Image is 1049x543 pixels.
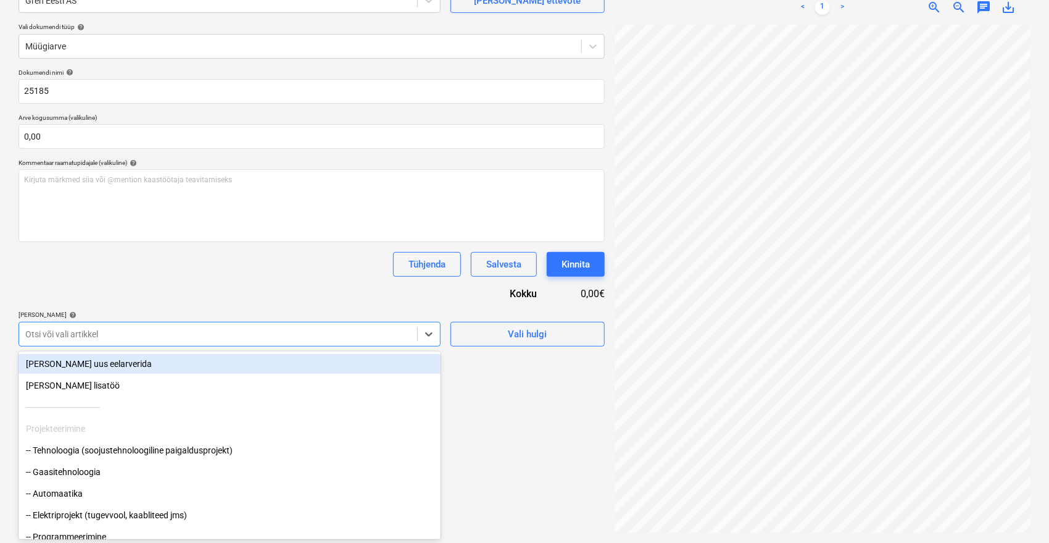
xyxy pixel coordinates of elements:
[19,462,441,482] div: -- Gaasitehnoloogia
[508,326,547,342] div: Vali hulgi
[19,505,441,525] div: -- Elektriprojekt (tugevvool, kaabliteed jms)
[19,79,605,104] input: Dokumendi nimi
[19,376,441,395] div: Lisa uus lisatöö
[450,322,605,347] button: Vali hulgi
[19,354,441,374] div: Lisa uus eelarverida
[557,287,605,301] div: 0,00€
[75,23,85,31] span: help
[19,484,441,503] div: -- Automaatika
[19,69,605,77] div: Dokumendi nimi
[444,287,557,301] div: Kokku
[19,376,441,395] div: [PERSON_NAME] lisatöö
[19,397,441,417] div: ------------------------------
[19,419,441,439] div: Projekteerimine
[127,159,137,167] span: help
[486,256,521,272] div: Salvesta
[19,114,605,124] p: Arve kogusumma (valikuline)
[19,159,605,167] div: Kommentaar raamatupidajale (valikuline)
[19,23,605,31] div: Vali dokumendi tüüp
[19,440,441,460] div: -- Tehnoloogia (soojustehnoloogiline paigaldusprojekt)
[547,252,605,277] button: Kinnita
[408,256,446,272] div: Tühjenda
[64,69,73,76] span: help
[471,252,537,277] button: Salvesta
[19,311,441,319] div: [PERSON_NAME]
[19,124,605,149] input: Arve kogusumma (valikuline)
[562,256,590,272] div: Kinnita
[393,252,461,277] button: Tühjenda
[67,311,77,319] span: help
[19,354,441,374] div: [PERSON_NAME] uus eelarverida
